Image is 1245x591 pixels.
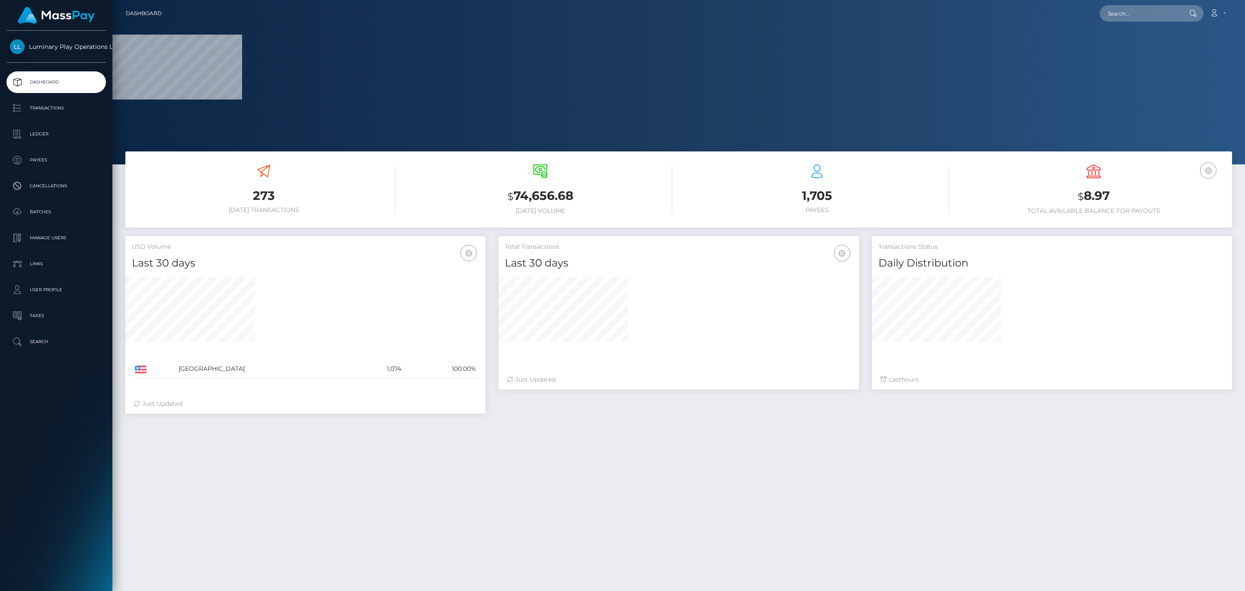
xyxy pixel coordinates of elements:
h4: Last 30 days [505,256,852,271]
p: Links [10,257,102,270]
a: Ledger [6,123,106,145]
h5: Transactions Status [878,243,1226,251]
h4: Last 30 days [132,256,479,271]
input: Search... [1100,5,1181,22]
p: User Profile [10,283,102,296]
p: Transactions [10,102,102,115]
h6: Total Available Balance for Payouts [962,207,1226,215]
h3: 8.97 [962,187,1226,205]
p: Taxes [10,309,102,322]
a: Taxes [6,305,106,327]
p: Cancellations [10,180,102,193]
h6: [DATE] Volume [409,207,672,215]
a: Cancellations [6,175,106,197]
p: Batches [10,206,102,218]
p: Payees [10,154,102,167]
small: $ [508,190,514,202]
a: Dashboard [6,71,106,93]
h6: [DATE] Transactions [132,206,396,214]
p: Manage Users [10,231,102,244]
img: MassPay Logo [18,7,95,24]
p: Ledger [10,128,102,141]
h6: Payees [685,206,949,214]
div: Last hours [881,375,1223,384]
td: [GEOGRAPHIC_DATA] [176,359,354,379]
a: Manage Users [6,227,106,249]
h3: 74,656.68 [409,187,672,205]
p: Search [10,335,102,348]
div: Just Updated [134,399,477,408]
h3: 273 [132,187,396,204]
img: US.png [135,366,147,373]
h4: Daily Distribution [878,256,1226,271]
span: Luminary Play Operations Limited [6,43,106,51]
div: Just Updated [507,375,850,384]
a: Transactions [6,97,106,119]
a: User Profile [6,279,106,301]
td: 1,074 [354,359,404,379]
a: Payees [6,149,106,171]
p: Dashboard [10,76,102,89]
a: Links [6,253,106,275]
img: Luminary Play Operations Limited [10,39,25,54]
h3: 1,705 [685,187,949,204]
td: 100.00% [404,359,479,379]
a: Dashboard [126,4,162,22]
h5: USD Volume [132,243,479,251]
a: Search [6,331,106,353]
small: $ [1078,190,1084,202]
a: Batches [6,201,106,223]
h5: Total Transactions [505,243,852,251]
